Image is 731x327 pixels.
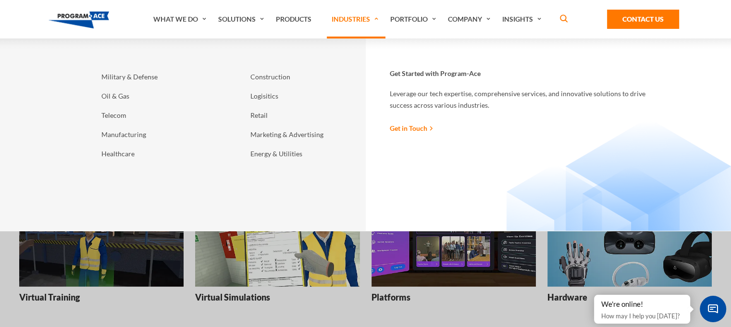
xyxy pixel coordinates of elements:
[390,88,664,111] p: Leverage our tech expertise, comprehensive services, and innovative solutions to drive success ac...
[607,10,679,29] a: Contact Us
[97,125,212,144] a: Manufacturing
[97,106,212,125] a: Telecom
[97,87,212,106] a: Oil & Gas
[246,67,361,87] a: Construction
[246,125,361,144] a: Marketing & Advertising
[246,106,361,125] a: Retail
[246,144,361,163] a: Energy & Utilities
[246,87,361,106] a: Logisitics
[601,300,683,309] div: We're online!
[700,296,726,322] span: Chat Widget
[601,310,683,322] p: How may I help you [DATE]?
[97,67,212,87] a: Military & Defense
[97,144,212,163] a: Healthcare
[390,69,481,78] strong: Get Started with Program-Ace
[49,12,110,28] img: Program-Ace
[390,123,433,133] a: Get in Touch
